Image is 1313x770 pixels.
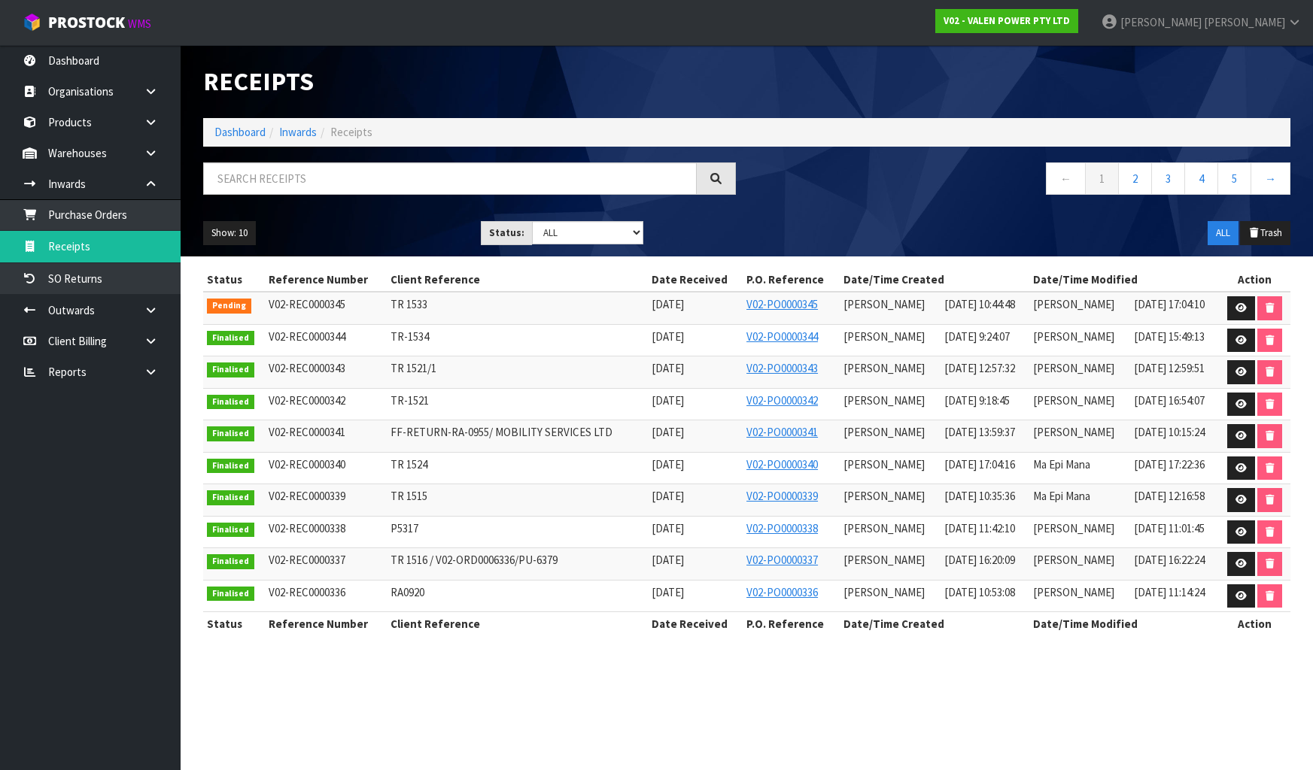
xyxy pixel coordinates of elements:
[840,268,1029,292] th: Date/Time Created
[1033,393,1114,408] span: [PERSON_NAME]
[207,331,254,346] span: Finalised
[648,268,743,292] th: Date Received
[652,329,684,344] span: [DATE]
[1118,162,1152,195] a: 2
[648,612,743,636] th: Date Received
[1251,162,1290,195] a: →
[391,425,612,439] span: FF-RETURN-RA-0955/ MOBILITY SERVICES LTD
[391,361,436,375] span: TR 1521/1
[207,299,251,314] span: Pending
[1134,329,1205,344] span: [DATE] 15:49:13
[391,297,427,311] span: TR 1533
[1033,329,1114,344] span: [PERSON_NAME]
[391,393,429,408] span: TR-1521
[391,553,558,567] span: TR 1516 / V02-ORD0006336/PU-6379
[265,612,387,636] th: Reference Number
[1134,489,1205,503] span: [DATE] 12:16:58
[652,457,684,471] span: [DATE]
[1151,162,1185,195] a: 3
[843,393,925,408] span: [PERSON_NAME]
[207,459,254,474] span: Finalised
[269,489,345,503] span: V02-REC0000339
[1029,612,1219,636] th: Date/Time Modified
[746,297,818,311] a: V02-PO0000345
[269,297,345,311] span: V02-REC0000345
[207,554,254,569] span: Finalised
[1134,297,1205,311] span: [DATE] 17:04:10
[944,425,1015,439] span: [DATE] 13:59:37
[743,612,840,636] th: P.O. Reference
[652,297,684,311] span: [DATE]
[1134,393,1205,408] span: [DATE] 16:54:07
[1134,361,1205,375] span: [DATE] 12:59:51
[265,268,387,292] th: Reference Number
[944,553,1015,567] span: [DATE] 16:20:09
[1033,361,1114,375] span: [PERSON_NAME]
[1120,15,1202,29] span: [PERSON_NAME]
[746,585,818,599] a: V02-PO0000336
[269,361,345,375] span: V02-REC0000343
[746,553,818,567] a: V02-PO0000337
[746,393,818,408] a: V02-PO0000342
[207,426,254,441] span: Finalised
[391,329,429,344] span: TR-1534
[269,425,345,439] span: V02-REC0000341
[207,490,254,505] span: Finalised
[1134,425,1205,439] span: [DATE] 10:15:24
[1033,425,1114,439] span: [PERSON_NAME]
[1217,162,1251,195] a: 5
[1184,162,1218,195] a: 4
[489,226,524,239] strong: Status:
[269,585,345,599] span: V02-REC0000336
[843,489,925,503] span: [PERSON_NAME]
[330,125,372,139] span: Receipts
[391,489,427,503] span: TR 1515
[944,585,1015,599] span: [DATE] 10:53:08
[1134,553,1205,567] span: [DATE] 16:22:24
[1134,457,1205,471] span: [DATE] 17:22:36
[746,489,818,503] a: V02-PO0000339
[944,14,1070,27] strong: V02 - VALEN POWER PTY LTD
[652,489,684,503] span: [DATE]
[269,521,345,535] span: V02-REC0000338
[1033,297,1114,311] span: [PERSON_NAME]
[746,361,818,375] a: V02-PO0000343
[944,457,1015,471] span: [DATE] 17:04:16
[944,361,1015,375] span: [DATE] 12:57:32
[391,457,427,471] span: TR 1524
[1033,489,1090,503] span: Ma Epi Mana
[840,612,1029,636] th: Date/Time Created
[743,268,840,292] th: P.O. Reference
[1029,268,1219,292] th: Date/Time Modified
[269,457,345,471] span: V02-REC0000340
[843,361,925,375] span: [PERSON_NAME]
[391,585,424,599] span: RA0920
[1085,162,1119,195] a: 1
[207,362,254,377] span: Finalised
[843,297,925,311] span: [PERSON_NAME]
[843,521,925,535] span: [PERSON_NAME]
[1134,585,1205,599] span: [DATE] 11:14:24
[1220,612,1290,636] th: Action
[652,585,684,599] span: [DATE]
[1046,162,1086,195] a: ←
[652,361,684,375] span: [DATE]
[1134,521,1205,535] span: [DATE] 11:01:45
[652,393,684,408] span: [DATE]
[387,268,648,292] th: Client Reference
[652,521,684,535] span: [DATE]
[746,457,818,471] a: V02-PO0000340
[279,125,317,139] a: Inwards
[1204,15,1285,29] span: [PERSON_NAME]
[128,17,151,31] small: WMS
[944,329,1010,344] span: [DATE] 9:24:07
[23,13,41,32] img: cube-alt.png
[843,425,925,439] span: [PERSON_NAME]
[843,457,925,471] span: [PERSON_NAME]
[652,553,684,567] span: [DATE]
[843,553,925,567] span: [PERSON_NAME]
[1208,221,1239,245] button: ALL
[214,125,266,139] a: Dashboard
[944,297,1015,311] span: [DATE] 10:44:48
[1033,553,1114,567] span: [PERSON_NAME]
